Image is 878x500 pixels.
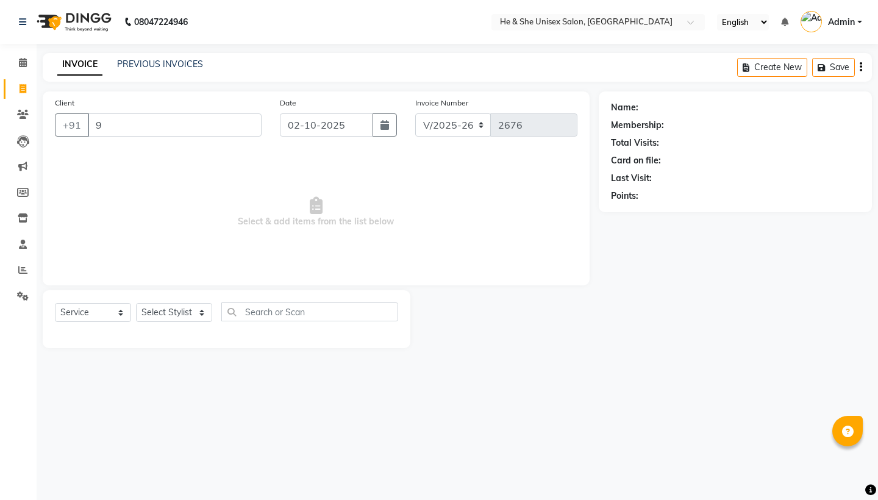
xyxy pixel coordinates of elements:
[31,5,115,39] img: logo
[221,302,398,321] input: Search or Scan
[812,58,855,77] button: Save
[611,190,638,202] div: Points:
[88,113,262,137] input: Search by Name/Mobile/Email/Code
[611,119,664,132] div: Membership:
[611,172,652,185] div: Last Visit:
[57,54,102,76] a: INVOICE
[415,98,468,109] label: Invoice Number
[55,151,577,273] span: Select & add items from the list below
[611,137,659,149] div: Total Visits:
[55,98,74,109] label: Client
[611,154,661,167] div: Card on file:
[828,16,855,29] span: Admin
[117,59,203,70] a: PREVIOUS INVOICES
[611,101,638,114] div: Name:
[801,11,822,32] img: Admin
[280,98,296,109] label: Date
[737,58,807,77] button: Create New
[55,113,89,137] button: +91
[134,5,188,39] b: 08047224946
[827,451,866,488] iframe: chat widget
